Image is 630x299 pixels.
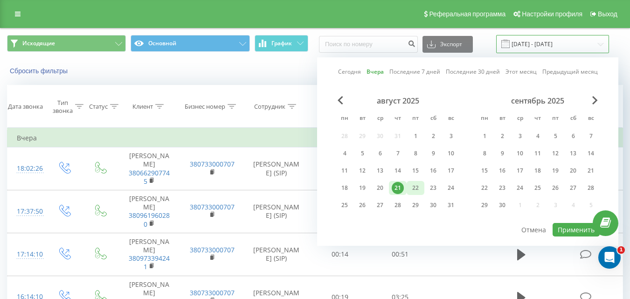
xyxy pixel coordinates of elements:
div: 10 [514,147,526,160]
div: 19 [549,165,561,177]
div: вс 14 сент. 2025 г. [582,146,600,160]
div: пн 25 авг. 2025 г. [336,198,353,212]
div: Сотрудник [254,103,285,111]
a: 380961960280 [129,211,170,228]
div: вс 31 авг. 2025 г. [442,198,460,212]
div: сб 20 сент. 2025 г. [564,164,582,178]
div: 11 [532,147,544,160]
span: Настройки профиля [522,10,582,18]
td: 00:51 [370,233,430,276]
div: чт 4 сент. 2025 г. [529,129,547,143]
abbr: суббота [426,112,440,126]
div: пн 29 сент. 2025 г. [476,198,493,212]
div: ср 10 сент. 2025 г. [511,146,529,160]
div: 16 [427,165,439,177]
abbr: воскресенье [584,112,598,126]
div: Тип звонка [53,99,73,115]
abbr: пятница [408,112,422,126]
abbr: воскресенье [444,112,458,126]
div: 15 [409,165,422,177]
div: 29 [478,199,491,211]
div: 20 [567,165,579,177]
div: 27 [374,199,386,211]
td: [PERSON_NAME] [118,147,180,190]
div: вт 16 сент. 2025 г. [493,164,511,178]
div: ср 13 авг. 2025 г. [371,164,389,178]
div: чт 7 авг. 2025 г. [389,146,407,160]
div: 15 [478,165,491,177]
td: [PERSON_NAME] [118,190,180,233]
div: ср 24 сент. 2025 г. [511,181,529,195]
div: пн 22 сент. 2025 г. [476,181,493,195]
div: Статус [89,103,108,111]
button: Сбросить фильтры [7,67,72,75]
div: вт 9 сент. 2025 г. [493,146,511,160]
div: 12 [356,165,368,177]
div: вт 5 авг. 2025 г. [353,146,371,160]
abbr: четверг [531,112,545,126]
td: [PERSON_NAME] (SIP) [243,233,310,276]
td: [PERSON_NAME] (SIP) [243,147,310,190]
div: сб 23 авг. 2025 г. [424,181,442,195]
div: чт 18 сент. 2025 г. [529,164,547,178]
abbr: понедельник [338,112,352,126]
div: 3 [445,130,457,142]
abbr: вторник [355,112,369,126]
div: 6 [374,147,386,160]
span: Реферальная программа [429,10,505,18]
div: 23 [496,182,508,194]
div: пн 11 авг. 2025 г. [336,164,353,178]
div: 13 [567,147,579,160]
div: 17:37:50 [17,202,36,221]
div: сб 27 сент. 2025 г. [564,181,582,195]
div: вт 12 авг. 2025 г. [353,164,371,178]
div: сб 6 сент. 2025 г. [564,129,582,143]
div: пн 1 сент. 2025 г. [476,129,493,143]
td: 00:21 [310,147,370,190]
abbr: среда [373,112,387,126]
div: 26 [356,199,368,211]
div: пт 22 авг. 2025 г. [407,181,424,195]
div: пт 1 авг. 2025 г. [407,129,424,143]
div: Клиент [132,103,153,111]
a: 380973394241 [129,254,170,271]
td: [PERSON_NAME] (SIP) [243,190,310,233]
div: вс 21 сент. 2025 г. [582,164,600,178]
div: 21 [585,165,597,177]
div: пн 4 авг. 2025 г. [336,146,353,160]
div: Бизнес номер [185,103,225,111]
div: чт 14 авг. 2025 г. [389,164,407,178]
span: Выход [598,10,617,18]
div: 24 [514,182,526,194]
div: 4 [339,147,351,160]
div: 17:14:10 [17,245,36,264]
div: вс 3 авг. 2025 г. [442,129,460,143]
div: 11 [339,165,351,177]
div: 8 [478,147,491,160]
div: чт 28 авг. 2025 г. [389,198,407,212]
div: 2 [427,130,439,142]
div: сб 13 сент. 2025 г. [564,146,582,160]
button: Применить [553,223,600,236]
div: 5 [356,147,368,160]
div: 8 [409,147,422,160]
div: 27 [567,182,579,194]
div: ср 3 сент. 2025 г. [511,129,529,143]
div: 30 [496,199,508,211]
a: 380733000707 [190,160,235,168]
abbr: суббота [566,112,580,126]
span: 1 [617,246,625,254]
div: Дата звонка [8,103,43,111]
div: 31 [445,199,457,211]
div: 24 [445,182,457,194]
a: Предыдущий месяц [542,67,598,76]
div: пн 15 сент. 2025 г. [476,164,493,178]
div: 9 [427,147,439,160]
iframe: Intercom live chat [598,246,621,269]
button: Исходящие [7,35,126,52]
div: вс 17 авг. 2025 г. [442,164,460,178]
div: 6 [567,130,579,142]
div: ср 6 авг. 2025 г. [371,146,389,160]
div: вт 26 авг. 2025 г. [353,198,371,212]
button: Экспорт [422,36,473,53]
